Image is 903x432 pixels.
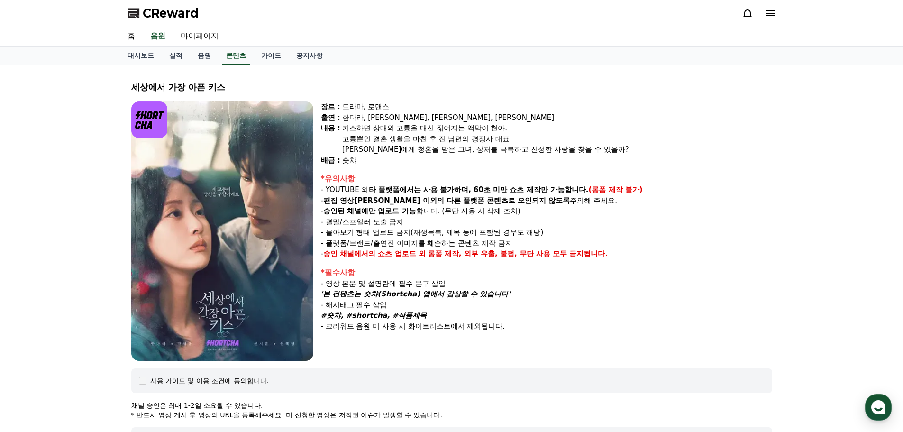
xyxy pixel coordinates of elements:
span: 대화 [87,315,98,323]
p: - 크리워드 음원 미 사용 시 화이트리스트에서 제외됩니다. [321,321,772,332]
p: - 몰아보기 형태 업로드 금지(재생목록, 제목 등에 포함된 경우도 해당) [321,227,772,238]
p: 채널 승인은 최대 1-2일 소요될 수 있습니다. [131,401,772,410]
div: 고통뿐인 결혼 생활을 마친 후 전 남편의 경쟁사 대표 [342,134,772,145]
div: *필수사항 [321,267,772,278]
p: - [321,248,772,259]
p: - 합니다. (무단 사용 시 삭제 조치) [321,206,772,217]
a: 마이페이지 [173,27,226,46]
p: * 반드시 영상 게시 후 영상의 URL을 등록해주세요. 미 신청한 영상은 저작권 이슈가 발생할 수 있습니다. [131,410,772,420]
p: - 해시태그 필수 삽입 [321,300,772,311]
a: 실적 [162,47,190,65]
strong: 롱폼 제작, 외부 유출, 불펌, 무단 사용 모두 금지됩니다. [428,249,608,258]
a: 대화 [63,301,122,324]
div: 출연 : [321,112,340,123]
p: - 영상 본문 및 설명란에 필수 문구 삽입 [321,278,772,289]
strong: 타 플랫폼에서는 사용 불가하며, 60초 미만 쇼츠 제작만 가능합니다. [369,185,589,194]
img: video [131,101,313,361]
div: *유의사항 [321,173,772,184]
a: 설정 [122,301,182,324]
div: [PERSON_NAME]에게 청혼을 받은 그녀, 상처를 극복하고 진정한 사랑을 찾을 수 있을까? [342,144,772,155]
strong: 다른 플랫폼 콘텐츠로 오인되지 않도록 [447,196,570,205]
div: 사용 가이드 및 이용 조건에 동의합니다. [150,376,269,386]
div: 숏챠 [342,155,772,166]
div: 한다라, [PERSON_NAME], [PERSON_NAME], [PERSON_NAME] [342,112,772,123]
a: 홈 [120,27,143,46]
span: 홈 [30,315,36,322]
div: 장르 : [321,101,340,112]
div: 세상에서 가장 아픈 키스 [131,81,772,94]
strong: 승인 채널에서의 쇼츠 업로드 외 [323,249,426,258]
a: 공지사항 [289,47,330,65]
a: 음원 [148,27,167,46]
p: - 결말/스포일러 노출 금지 [321,217,772,228]
a: 콘텐츠 [222,47,250,65]
img: logo [131,101,168,138]
strong: (롱폼 제작 불가) [589,185,643,194]
div: 내용 : [321,123,340,155]
span: CReward [143,6,199,21]
span: 설정 [146,315,158,322]
em: '본 컨텐츠는 숏챠(Shortcha) 앱에서 감상할 수 있습니다' [321,290,511,298]
div: 드라마, 로맨스 [342,101,772,112]
a: CReward [128,6,199,21]
p: - 주의해 주세요. [321,195,772,206]
strong: 편집 영상[PERSON_NAME] 이외의 [323,196,444,205]
p: - YOUTUBE 외 [321,184,772,195]
em: #숏챠, #shortcha, #작품제목 [321,311,427,320]
a: 대시보드 [120,47,162,65]
div: 키스하면 상대의 고통을 대신 짊어지는 액막이 현아. [342,123,772,134]
a: 가이드 [254,47,289,65]
a: 음원 [190,47,219,65]
p: - 플랫폼/브랜드/출연진 이미지를 훼손하는 콘텐츠 제작 금지 [321,238,772,249]
a: 홈 [3,301,63,324]
div: 배급 : [321,155,340,166]
strong: 승인된 채널에만 업로드 가능 [323,207,416,215]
